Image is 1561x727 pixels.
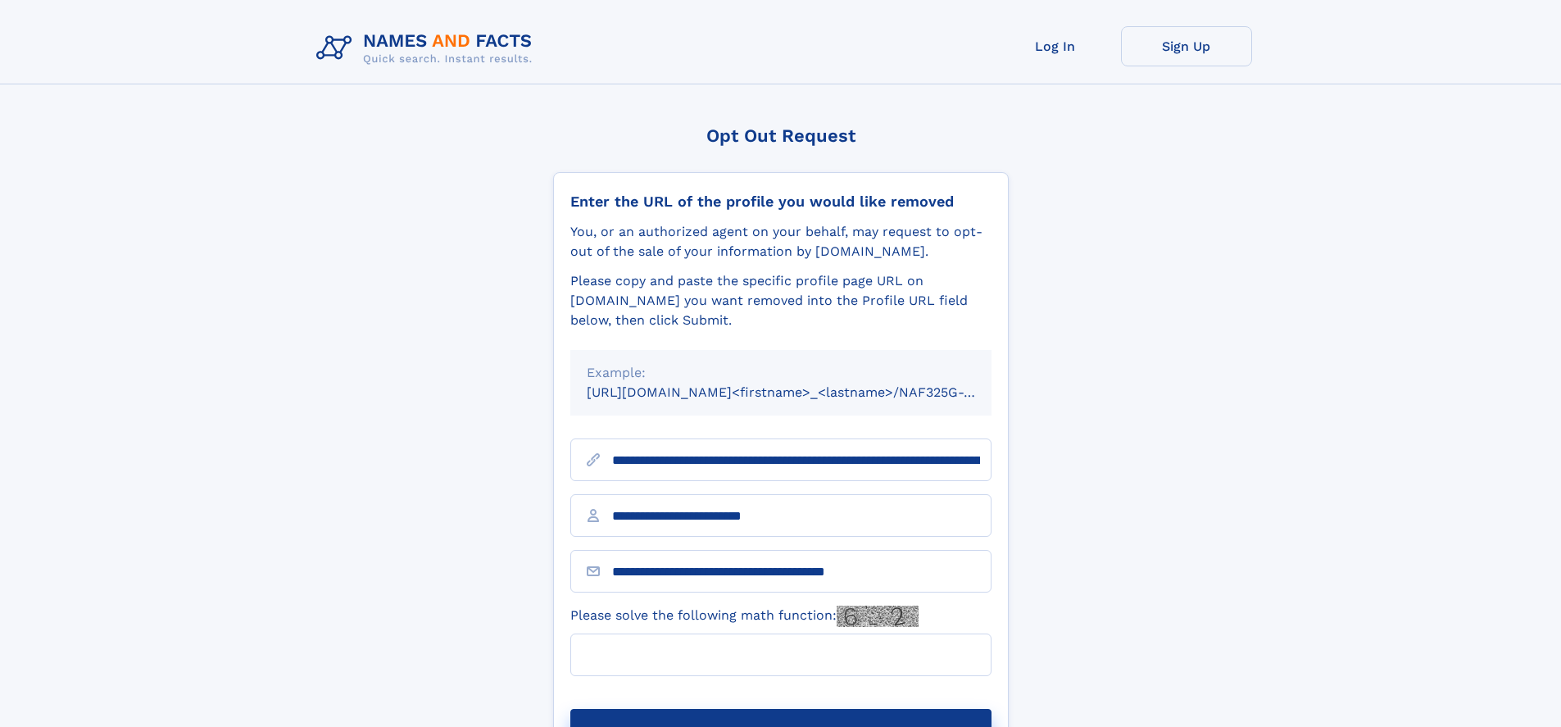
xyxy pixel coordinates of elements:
img: Logo Names and Facts [310,26,546,70]
div: Example: [587,363,975,383]
div: Enter the URL of the profile you would like removed [570,193,992,211]
div: Opt Out Request [553,125,1009,146]
a: Log In [990,26,1121,66]
div: Please copy and paste the specific profile page URL on [DOMAIN_NAME] you want removed into the Pr... [570,271,992,330]
label: Please solve the following math function: [570,606,919,627]
a: Sign Up [1121,26,1252,66]
small: [URL][DOMAIN_NAME]<firstname>_<lastname>/NAF325G-xxxxxxxx [587,384,1023,400]
div: You, or an authorized agent on your behalf, may request to opt-out of the sale of your informatio... [570,222,992,261]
